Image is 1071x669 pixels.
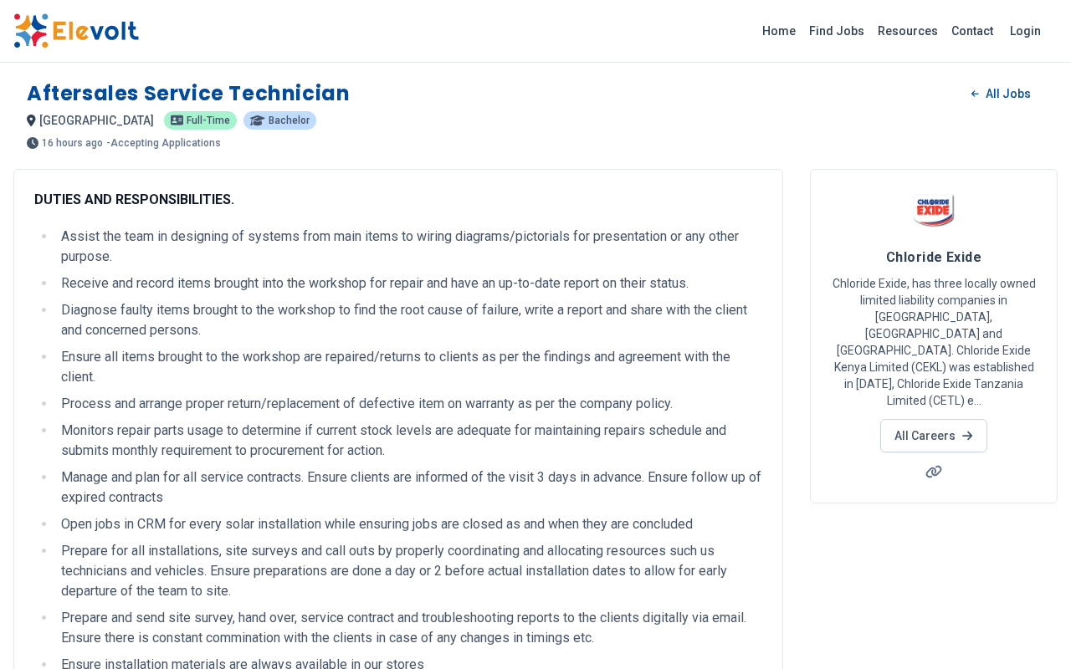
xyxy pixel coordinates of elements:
[56,608,762,648] li: Prepare and send site survey, hand over, service contract and troubleshooting reports to the clie...
[187,115,230,125] span: Full-time
[42,138,103,148] span: 16 hours ago
[871,18,945,44] a: Resources
[56,300,762,340] li: Diagnose faulty items brought to the workshop to find the root cause of failure, write a report a...
[56,541,762,601] li: Prepare for all installations, site surveys and call outs by properly coordinating and allocating...
[34,192,234,207] strong: DUTIES AND RESPONSIBILITIES.
[802,18,871,44] a: Find Jobs
[913,190,955,232] img: Chloride Exide
[56,273,762,294] li: Receive and record items brought into the workshop for repair and have an up-to-date report on th...
[958,81,1044,106] a: All Jobs
[56,421,762,461] li: Monitors repair parts usage to determine if current stock levels are adequate for maintaining rep...
[13,13,139,49] img: Elevolt
[880,419,986,452] a: All Careers
[756,18,802,44] a: Home
[56,347,762,387] li: Ensure all items brought to the workshop are repaired/returns to clients as per the findings and ...
[39,114,154,127] span: [GEOGRAPHIC_DATA]
[269,115,310,125] span: Bachelor
[1000,14,1051,48] a: Login
[106,138,221,148] p: - Accepting Applications
[27,80,350,107] h1: Aftersales Service Technician
[945,18,1000,44] a: Contact
[831,275,1037,409] p: Chloride Exide, has three locally owned limited liability companies in [GEOGRAPHIC_DATA], [GEOGRA...
[56,514,762,534] li: Open jobs in CRM for every solar installation while ensuring jobs are closed as and when they are...
[56,394,762,414] li: Process and arrange proper return/replacement of defective item on warranty as per the company po...
[886,249,981,265] span: Chloride Exide
[56,467,762,508] li: Manage and plan for all service contracts. Ensure clients are informed of the visit 3 days in adv...
[56,227,762,267] li: Assist the team in designing of systems from main items to wiring diagrams/pictorials for present...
